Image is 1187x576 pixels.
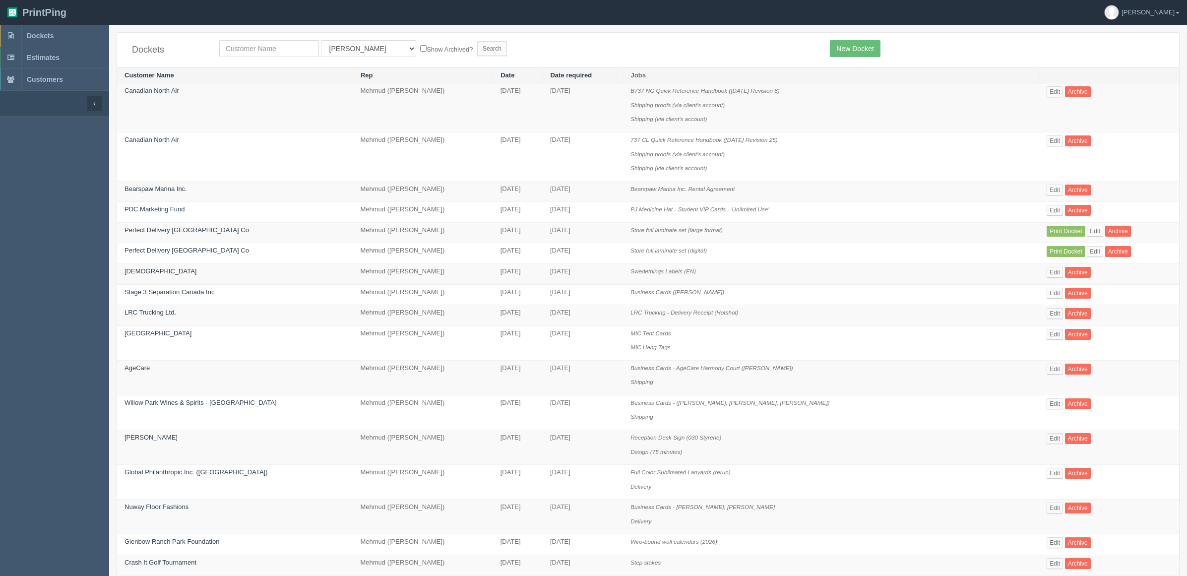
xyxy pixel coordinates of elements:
[543,284,623,305] td: [DATE]
[1047,86,1063,97] a: Edit
[1047,267,1063,278] a: Edit
[630,206,769,212] i: PJ Medicine Hat - Student VIP Cards - 'Unlimited Use'
[1065,185,1091,195] a: Archive
[630,165,707,171] i: Shipping (via client's account)
[27,75,63,83] span: Customers
[125,71,174,79] a: Customer Name
[125,503,188,511] a: Nuway Floor Fashions
[493,500,543,534] td: [DATE]
[1047,364,1063,375] a: Edit
[125,288,214,296] a: Stage 3 Separation Canada Inc
[1065,558,1091,569] a: Archive
[630,289,724,295] i: Business Cards ([PERSON_NAME])
[630,247,707,254] i: Store full laminate set (digital)
[353,555,493,576] td: Mehmud ([PERSON_NAME])
[543,555,623,576] td: [DATE]
[420,43,473,55] label: Show Archived?
[630,268,696,274] i: Swedethings Labels (EN)
[543,202,623,223] td: [DATE]
[1065,86,1091,97] a: Archive
[353,325,493,360] td: Mehmud ([PERSON_NAME])
[543,222,623,243] td: [DATE]
[125,87,179,94] a: Canadian North Air
[630,309,738,316] i: LRC Trucking - Delivery Receipt (Hotshot)
[125,309,176,316] a: LRC Trucking Ltd.
[125,434,178,441] a: [PERSON_NAME]
[27,54,60,62] span: Estimates
[1065,329,1091,340] a: Archive
[630,504,775,510] i: Business Cards - [PERSON_NAME], [PERSON_NAME]
[1065,205,1091,216] a: Archive
[630,151,725,157] i: Shipping proofs (via client's account)
[493,263,543,284] td: [DATE]
[361,71,373,79] a: Rep
[830,40,880,57] a: New Docket
[543,243,623,264] td: [DATE]
[1047,135,1063,146] a: Edit
[543,534,623,555] td: [DATE]
[543,465,623,500] td: [DATE]
[1065,503,1091,513] a: Archive
[543,430,623,465] td: [DATE]
[1065,364,1091,375] a: Archive
[125,399,277,406] a: Willow Park Wines & Spirits - [GEOGRAPHIC_DATA]
[630,399,829,406] i: Business Cards - ([PERSON_NAME], [PERSON_NAME], [PERSON_NAME])
[353,284,493,305] td: Mehmud ([PERSON_NAME])
[630,413,653,420] i: Shipping
[1087,246,1103,257] a: Edit
[353,222,493,243] td: Mehmud ([PERSON_NAME])
[353,202,493,223] td: Mehmud ([PERSON_NAME])
[543,500,623,534] td: [DATE]
[630,365,793,371] i: Business Cards - AgeCare Harmony Court ([PERSON_NAME])
[493,284,543,305] td: [DATE]
[1065,433,1091,444] a: Archive
[630,469,730,475] i: Full Color Sublimated Lanyards (rerun)
[543,132,623,182] td: [DATE]
[1047,205,1063,216] a: Edit
[353,305,493,326] td: Mehmud ([PERSON_NAME])
[1047,398,1063,409] a: Edit
[1065,267,1091,278] a: Archive
[630,518,651,524] i: Delivery
[353,360,493,395] td: Mehmud ([PERSON_NAME])
[543,305,623,326] td: [DATE]
[353,430,493,465] td: Mehmud ([PERSON_NAME])
[1047,185,1063,195] a: Edit
[353,395,493,430] td: Mehmud ([PERSON_NAME])
[493,202,543,223] td: [DATE]
[1047,308,1063,319] a: Edit
[1105,226,1131,237] a: Archive
[493,83,543,132] td: [DATE]
[353,243,493,264] td: Mehmud ([PERSON_NAME])
[1047,226,1085,237] a: Print Docket
[500,71,514,79] a: Date
[493,534,543,555] td: [DATE]
[1087,226,1103,237] a: Edit
[125,247,249,254] a: Perfect Delivery [GEOGRAPHIC_DATA] Co
[125,364,150,372] a: AgeCare
[1105,246,1131,257] a: Archive
[630,87,780,94] i: B737 NG Quick Reference Handbook ([DATE] Revision 8)
[420,45,427,52] input: Show Archived?
[1047,558,1063,569] a: Edit
[493,360,543,395] td: [DATE]
[1047,288,1063,299] a: Edit
[630,186,735,192] i: Bearspaw Marina Inc. Rental Agreement
[125,226,249,234] a: Perfect Delivery [GEOGRAPHIC_DATA] Co
[493,305,543,326] td: [DATE]
[353,83,493,132] td: Mehmud ([PERSON_NAME])
[27,32,54,40] span: Dockets
[1047,503,1063,513] a: Edit
[125,136,179,143] a: Canadian North Air
[493,325,543,360] td: [DATE]
[1065,468,1091,479] a: Archive
[493,222,543,243] td: [DATE]
[623,67,1039,83] th: Jobs
[125,185,187,192] a: Bearspaw Marina Inc.
[630,538,717,545] i: Wiro-bound wall calendars (2026)
[630,448,683,455] i: Design (75 minutes)
[125,538,220,545] a: Glenbow Ranch Park Foundation
[1047,537,1063,548] a: Edit
[543,325,623,360] td: [DATE]
[630,227,723,233] i: Store full laminate set (large format)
